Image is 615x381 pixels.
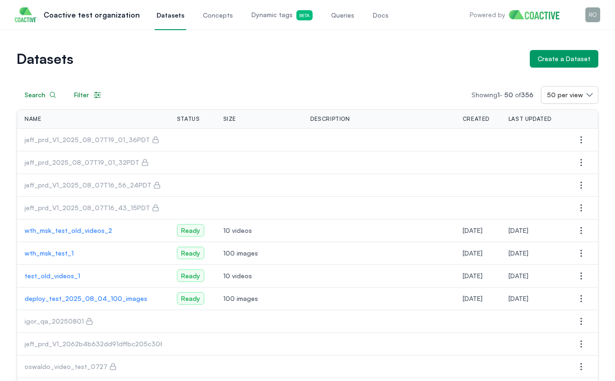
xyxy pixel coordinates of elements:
[455,333,501,356] td: hidden value
[303,129,455,151] td: hidden value
[508,249,528,257] span: Thursday, August 7, 2025 at 1:07:51 PM UTC
[169,310,216,333] td: hidden value
[25,249,162,258] a: wth_msk_test_1
[17,52,522,65] h1: Datasets
[74,90,102,100] div: Filter
[25,317,84,326] p: igor_qa_20250801
[223,271,296,281] span: 10 videos
[521,91,533,99] span: 356
[216,129,303,151] td: hidden value
[455,197,501,219] td: hidden value
[251,10,313,20] span: Dynamic tags
[504,91,513,99] span: 50
[25,339,225,349] p: jeff_prd_V1_2062b4b632dd91dffbc205c3080b2246ae196bc1_2
[501,333,565,356] td: hidden value
[169,151,216,174] td: hidden value
[223,226,296,235] span: 10 videos
[169,333,216,356] td: hidden value
[497,91,500,99] span: 1
[303,151,455,174] td: hidden value
[25,181,151,190] p: jeff_prd_V1_2025_08_07T16_56_24PDT
[463,115,489,123] span: Created
[303,197,455,219] td: hidden value
[169,174,216,197] td: hidden value
[463,272,483,280] span: Tuesday, August 5, 2025 at 12:00:01 PM UTC
[216,174,303,197] td: hidden value
[216,356,303,378] td: hidden value
[455,129,501,151] td: hidden value
[25,115,41,123] span: Name
[303,174,455,197] td: hidden value
[25,135,150,144] p: jeff_prd_V1_2025_08_07T19_01_36PDT
[17,86,64,104] button: Search
[66,86,110,104] button: Filter
[585,7,600,22] img: Menu for the logged in user
[547,90,583,100] span: 50 per view
[509,10,567,19] img: Home
[157,11,184,20] span: Datasets
[169,129,216,151] td: hidden value
[296,10,313,20] span: Beta
[177,292,204,305] span: Ready
[310,115,350,123] span: Description
[538,54,590,63] div: Create a Dataset
[455,356,501,378] td: hidden value
[169,356,216,378] td: hidden value
[501,174,565,197] td: hidden value
[25,294,162,303] a: deploy_test_2025_08_04_100_images
[177,224,204,237] span: Ready
[216,310,303,333] td: hidden value
[463,226,483,234] span: Thursday, August 7, 2025 at 3:27:25 PM UTC
[25,226,162,235] a: wth_msk_test_old_videos_2
[223,294,296,303] span: 100 images
[25,271,162,281] a: test_old_videos_1
[25,90,56,100] div: Search
[501,129,565,151] td: hidden value
[177,115,200,123] span: Status
[508,115,552,123] span: Last Updated
[463,294,483,302] span: Monday, August 4, 2025 at 1:49:09 PM UTC
[501,310,565,333] td: hidden value
[508,294,528,302] span: Monday, August 4, 2025 at 1:49:44 PM UTC
[463,249,483,257] span: Thursday, August 7, 2025 at 1:07:14 PM UTC
[303,333,455,356] td: hidden value
[501,356,565,378] td: hidden value
[223,249,296,258] span: 100 images
[223,115,236,123] span: Size
[169,197,216,219] td: hidden value
[303,310,455,333] td: hidden value
[203,11,233,20] span: Concepts
[470,10,505,19] p: Powered by
[455,174,501,197] td: hidden value
[216,197,303,219] td: hidden value
[541,86,598,104] button: 50 per view
[25,362,107,371] p: oswaldo_video_test_0727
[177,247,204,259] span: Ready
[508,272,528,280] span: Tuesday, August 5, 2025 at 12:01:35 PM UTC
[530,50,598,68] button: Create a Dataset
[515,91,533,99] span: of
[216,333,303,356] td: hidden value
[216,151,303,174] td: hidden value
[177,269,204,282] span: Ready
[455,310,501,333] td: hidden value
[25,158,139,167] p: jeff_prd_2025_08_07T19_01_32PDT
[44,9,140,20] p: Coactive test organization
[455,151,501,174] td: hidden value
[25,203,150,212] p: jeff_prd_V1_2025_08_07T16_43_15PDT
[331,11,354,20] span: Queries
[508,226,528,234] span: Thursday, August 7, 2025 at 3:29:46 PM UTC
[303,356,455,378] td: hidden value
[471,90,541,100] p: Showing -
[501,151,565,174] td: hidden value
[501,197,565,219] td: hidden value
[15,7,36,22] img: Coactive test organization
